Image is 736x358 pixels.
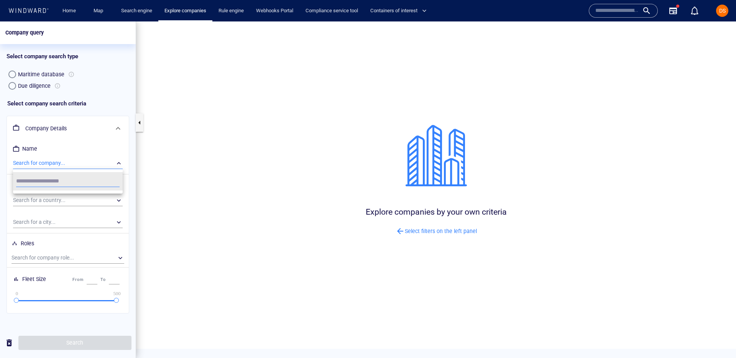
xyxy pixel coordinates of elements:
[370,7,427,15] span: Containers of interest
[57,4,81,18] button: Home
[703,324,730,352] iframe: Chat
[161,4,209,18] a: Explore companies
[715,3,730,18] button: DS
[90,4,109,18] a: Map
[118,4,155,18] a: Search engine
[87,4,112,18] button: Map
[215,4,247,18] a: Rule engine
[59,4,79,18] a: Home
[719,8,726,14] span: DS
[690,6,699,15] div: Notification center
[302,4,361,18] a: Compliance service tool
[253,4,296,18] a: Webhooks Portal
[367,4,433,18] button: Containers of interest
